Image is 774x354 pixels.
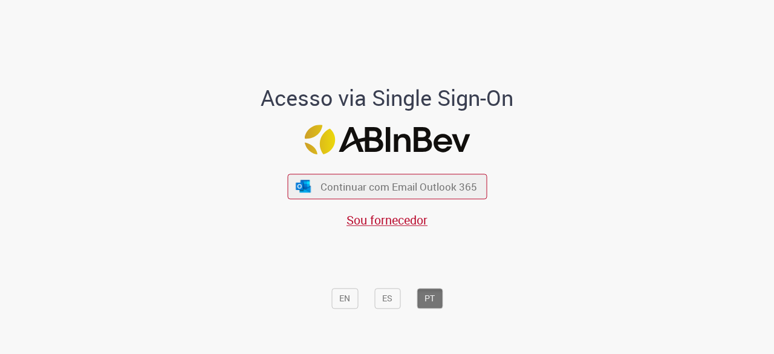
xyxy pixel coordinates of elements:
[304,125,470,154] img: Logo ABInBev
[374,289,400,309] button: ES
[417,289,443,309] button: PT
[320,180,477,194] span: Continuar com Email Outlook 365
[295,180,312,192] img: ícone Azure/Microsoft 360
[346,212,428,228] a: Sou fornecedor
[220,87,555,111] h1: Acesso via Single Sign-On
[287,174,487,199] button: ícone Azure/Microsoft 360 Continuar com Email Outlook 365
[331,289,358,309] button: EN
